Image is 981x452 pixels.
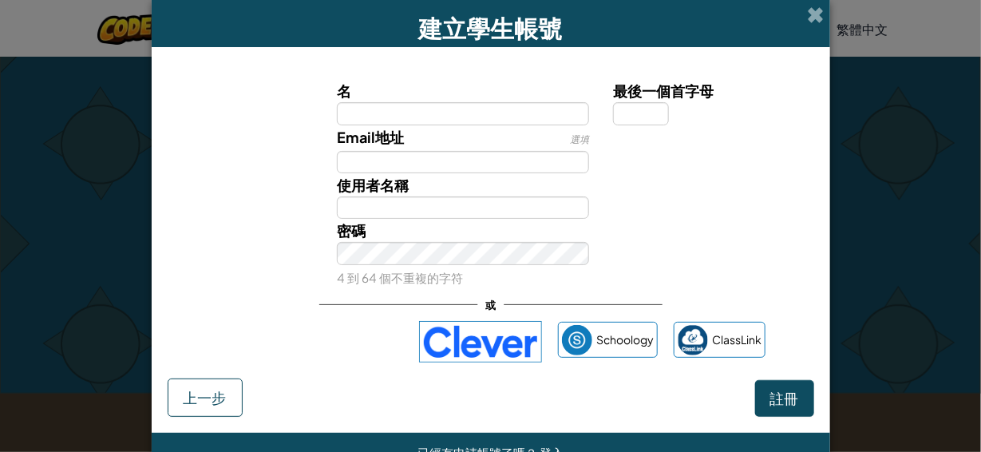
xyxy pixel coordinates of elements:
[337,176,409,194] span: 使用者名稱
[337,270,463,285] small: 4 到 64 個不重複的字符
[337,128,404,146] span: Email地址
[477,293,504,316] span: 或
[712,328,761,351] span: ClassLink
[613,81,714,100] span: 最後一個首字母
[208,324,411,359] iframe: 「使用 Google 帳戶登入」按鈕
[168,379,243,417] button: 上一步
[596,328,654,351] span: Schoology
[419,13,563,43] span: 建立學生帳號
[770,389,799,407] span: 註冊
[562,325,592,355] img: schoology.png
[755,380,814,417] button: 註冊
[184,388,227,406] span: 上一步
[337,221,366,240] span: 密碼
[570,133,589,145] span: 選填
[337,81,351,100] span: 名
[419,321,542,363] img: clever-logo-blue.png
[678,325,708,355] img: classlink-logo-small.png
